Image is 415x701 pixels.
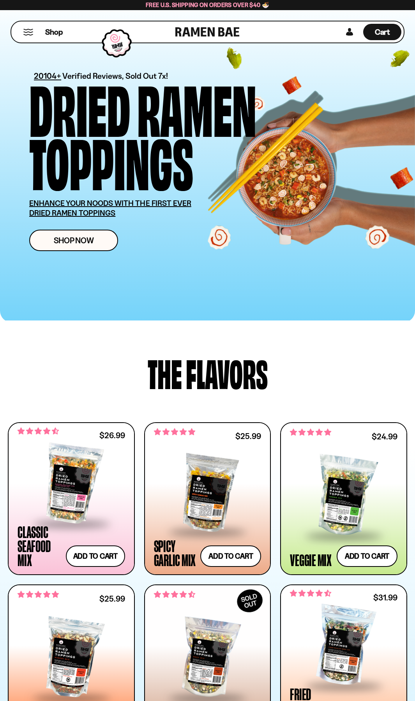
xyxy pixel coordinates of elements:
div: The [148,354,182,391]
span: 4.76 stars [18,589,59,600]
button: Mobile Menu Trigger [23,29,34,35]
div: Toppings [29,133,193,187]
span: Shop Now [54,236,94,244]
a: Shop Now [29,230,118,251]
a: 4.75 stars $25.99 Spicy Garlic Mix Add to cart [144,422,271,575]
a: 4.68 stars $26.99 Classic Seafood Mix Add to cart [8,422,135,575]
div: $31.99 [373,594,397,601]
span: 4.75 stars [154,427,195,437]
a: Shop [45,24,63,40]
div: Ramen [137,80,256,133]
div: flavors [186,354,268,391]
a: Cart [363,21,401,42]
span: 4.68 stars [18,426,59,436]
span: Cart [375,27,390,37]
div: $24.99 [372,433,397,440]
u: ENHANCE YOUR NOODS WITH THE FIRST EVER DRIED RAMEN TOPPINGS [29,198,191,218]
div: $26.99 [99,432,125,439]
button: Add to cart [66,545,125,567]
span: 4.62 stars [290,588,331,598]
a: 4.76 stars $24.99 Veggie Mix Add to cart [280,422,407,575]
div: Dried [29,80,130,133]
button: Add to cart [200,545,261,567]
span: Shop [45,27,63,37]
div: $25.99 [235,432,261,440]
div: Classic Seafood Mix [18,525,62,567]
div: Spicy Garlic Mix [154,539,197,567]
span: Free U.S. Shipping on Orders over $40 🍜 [146,1,269,9]
div: SOLD OUT [233,585,267,616]
span: 4.64 stars [154,589,195,600]
button: Add to cart [337,545,397,567]
div: $25.99 [99,595,125,602]
span: 4.76 stars [290,427,331,437]
div: Veggie Mix [290,553,332,567]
